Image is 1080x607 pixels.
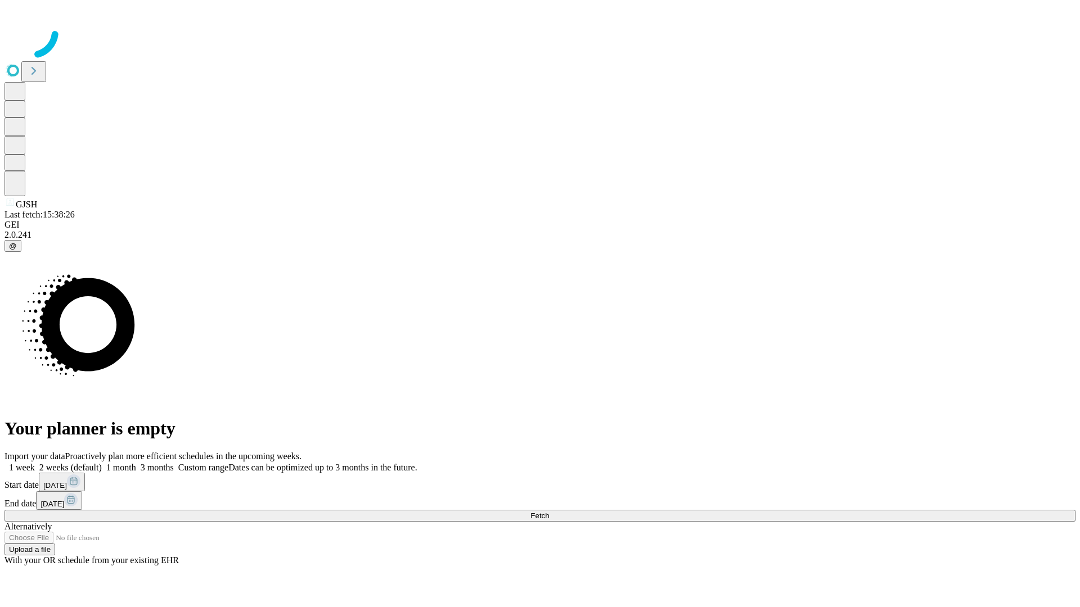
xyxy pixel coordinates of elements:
[4,522,52,531] span: Alternatively
[16,200,37,209] span: GJSH
[4,491,1075,510] div: End date
[106,463,136,472] span: 1 month
[9,463,35,472] span: 1 week
[4,230,1075,240] div: 2.0.241
[178,463,228,472] span: Custom range
[4,240,21,252] button: @
[39,473,85,491] button: [DATE]
[65,451,301,461] span: Proactively plan more efficient schedules in the upcoming weeks.
[141,463,174,472] span: 3 months
[4,543,55,555] button: Upload a file
[4,210,75,219] span: Last fetch: 15:38:26
[9,242,17,250] span: @
[530,511,549,520] span: Fetch
[43,481,67,490] span: [DATE]
[4,220,1075,230] div: GEI
[36,491,82,510] button: [DATE]
[39,463,102,472] span: 2 weeks (default)
[4,451,65,461] span: Import your data
[4,555,179,565] span: With your OR schedule from your existing EHR
[228,463,417,472] span: Dates can be optimized up to 3 months in the future.
[4,418,1075,439] h1: Your planner is empty
[4,473,1075,491] div: Start date
[40,500,64,508] span: [DATE]
[4,510,1075,522] button: Fetch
